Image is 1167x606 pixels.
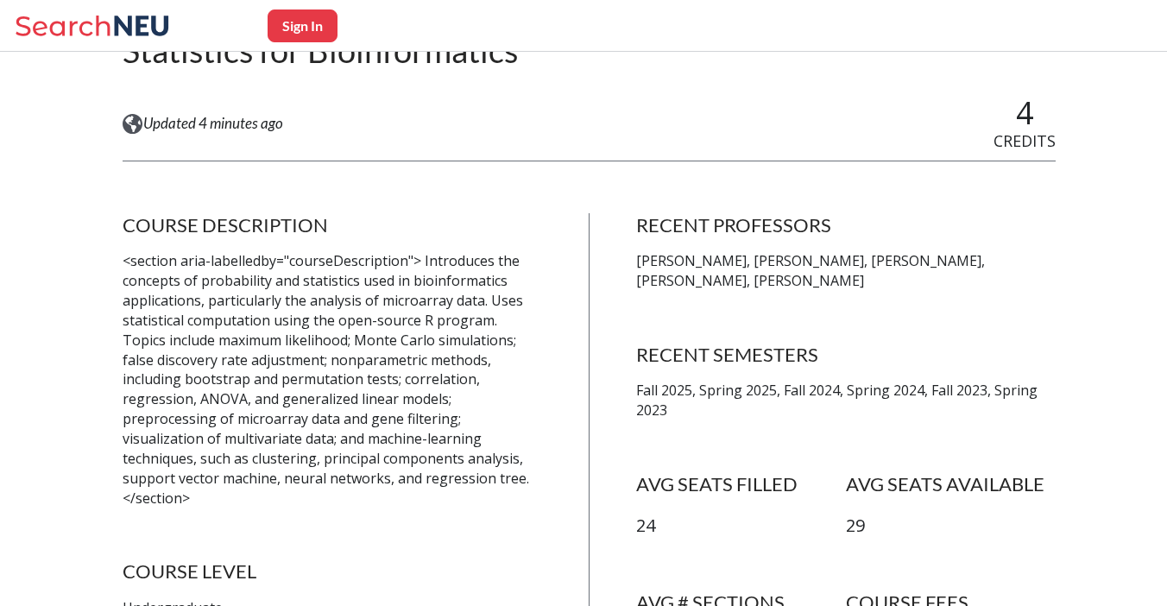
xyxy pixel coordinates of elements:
[636,472,846,496] h4: AVG SEATS FILLED
[636,251,1057,291] p: [PERSON_NAME], [PERSON_NAME], [PERSON_NAME], [PERSON_NAME], [PERSON_NAME]
[636,514,846,539] p: 24
[636,343,1057,367] h4: RECENT SEMESTERS
[846,472,1056,496] h4: AVG SEATS AVAILABLE
[636,213,1057,237] h4: RECENT PROFESSORS
[123,559,543,584] h4: COURSE LEVEL
[636,381,1057,420] p: Fall 2025, Spring 2025, Fall 2024, Spring 2024, Fall 2023, Spring 2023
[123,251,543,508] p: <section aria-labelledby="courseDescription"> Introduces the concepts of probability and statisti...
[123,213,543,237] h4: COURSE DESCRIPTION
[268,9,337,42] button: Sign In
[1016,92,1034,134] span: 4
[143,114,283,133] span: Updated 4 minutes ago
[994,130,1056,151] span: CREDITS
[846,514,1056,539] p: 29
